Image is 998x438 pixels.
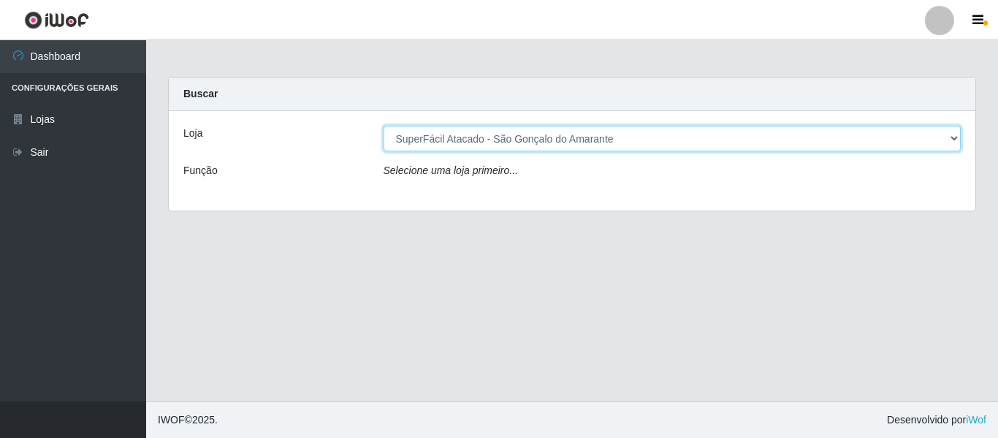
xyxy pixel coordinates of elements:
[183,126,202,141] label: Loja
[24,11,89,29] img: CoreUI Logo
[183,163,218,178] label: Função
[158,414,185,426] span: IWOF
[966,414,986,426] a: iWof
[183,88,218,99] strong: Buscar
[158,412,218,428] span: © 2025 .
[384,165,518,176] i: Selecione uma loja primeiro...
[887,412,986,428] span: Desenvolvido por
